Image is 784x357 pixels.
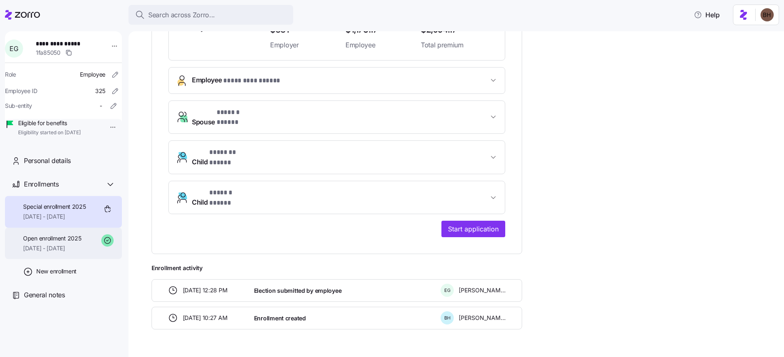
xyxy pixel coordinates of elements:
span: [DATE] 12:28 PM [183,286,228,294]
span: Enrollments [24,179,58,189]
img: c3c218ad70e66eeb89914ccc98a2927c [761,8,774,21]
span: General notes [24,290,65,300]
span: Child [192,147,256,167]
button: Start application [441,221,505,237]
span: Employee ID [5,87,37,95]
button: Search across Zorro... [128,5,293,25]
span: - [100,102,102,110]
span: Employee [192,75,287,86]
span: [DATE] - [DATE] [23,212,86,221]
span: 325 [95,87,105,95]
span: Start application [448,224,499,234]
span: Spouse [192,107,261,127]
span: [PERSON_NAME] [459,286,506,294]
span: Employer [270,40,317,50]
span: 1fa85050 [36,49,61,57]
span: Total premium [421,40,495,50]
span: Help [694,10,720,20]
span: Child [192,188,253,208]
span: Sub-entity [5,102,32,110]
span: Eligibility started on [DATE] [18,129,81,136]
span: [DATE] 10:27 AM [183,314,228,322]
span: [PERSON_NAME] [459,314,506,322]
span: Role [5,70,16,79]
span: Personal details [24,156,71,166]
span: New enrollment [36,267,77,275]
span: Employee [345,40,393,50]
span: [DATE] - [DATE] [23,244,81,252]
span: B H [444,316,450,320]
span: Enrollment activity [152,264,522,272]
span: Employee [80,70,105,79]
span: Enrollment created [254,314,306,322]
span: Eligible for benefits [18,119,81,127]
span: E G [9,45,18,52]
span: Open enrollment 2025 [23,234,81,243]
span: E G [444,288,450,293]
span: Election submitted by employee [254,287,342,295]
span: Special enrollment 2025 [23,203,86,211]
span: Search across Zorro... [148,10,215,20]
button: Help [687,7,726,23]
